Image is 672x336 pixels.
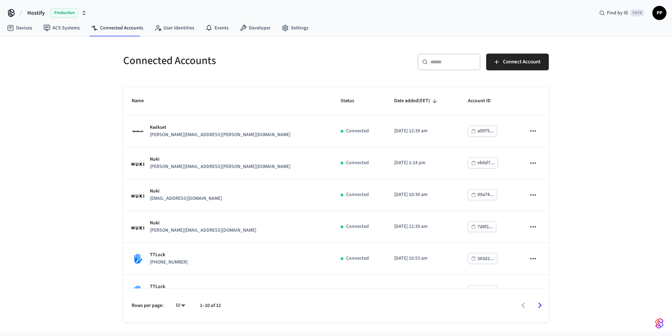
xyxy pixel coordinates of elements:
[630,9,644,16] span: Ctrl K
[150,227,256,234] p: [PERSON_NAME][EMAIL_ADDRESS][DOMAIN_NAME]
[150,131,290,139] p: [PERSON_NAME][EMAIL_ADDRESS][PERSON_NAME][DOMAIN_NAME]
[346,159,369,167] p: Connected
[468,96,500,106] span: Account ID
[477,223,493,231] div: 7d8f1...
[123,54,332,68] h5: Connected Accounts
[234,22,276,34] a: Developer
[132,125,144,138] img: Kwikset Logo, Square
[346,191,369,198] p: Connected
[346,223,369,230] p: Connected
[85,22,149,34] a: Connected Accounts
[655,318,664,329] img: SeamLogoGradient.69752ec5.svg
[477,190,494,199] div: 89a74...
[132,224,144,230] img: Nuki Logo, Square
[477,159,495,167] div: eb6d7...
[468,285,497,296] button: 68fbd...
[150,124,290,131] p: Kwikset
[394,127,451,135] p: [DATE] 12:39 am
[346,255,369,262] p: Connected
[394,159,451,167] p: [DATE] 1:14 pm
[276,22,314,34] a: Settings
[27,9,45,17] span: Hostify
[468,221,496,232] button: 7d8f1...
[394,287,451,294] p: [DATE] 9:28 am
[200,22,234,34] a: Events
[607,9,628,16] span: Find by ID
[477,127,494,135] div: a0975...
[132,160,144,166] img: Nuki Logo, Square
[503,57,540,66] span: Connect Account
[150,219,256,227] p: Nuki
[38,22,85,34] a: ACS Systems
[150,259,188,266] p: [PHONE_NUMBER]
[532,297,548,314] button: Go to next page
[394,223,451,230] p: [DATE] 12:39 am
[132,302,163,309] p: Rows per page:
[346,127,369,135] p: Connected
[150,163,290,170] p: [PERSON_NAME][EMAIL_ADDRESS][PERSON_NAME][DOMAIN_NAME]
[172,300,189,310] div: 10
[468,189,497,200] button: 89a74...
[150,156,290,163] p: Nuki
[346,287,369,294] p: Connected
[132,192,144,198] img: Nuki Logo, Square
[394,191,451,198] p: [DATE] 10:38 am
[132,96,153,106] span: Name
[653,7,666,19] span: PP
[132,284,144,297] img: TTLock Logo, Square
[486,54,549,70] button: Connect Account
[150,188,222,195] p: Nuki
[594,7,650,19] div: Find by IDCtrl K
[132,252,144,265] img: TTLock Logo, Square
[468,126,497,136] button: a0975...
[477,286,493,295] div: 68fbd...
[149,22,200,34] a: User Identities
[50,8,78,17] span: Production
[341,96,363,106] span: Status
[394,96,439,106] span: Date added(EET)
[1,22,38,34] a: Devices
[150,195,222,202] p: [EMAIL_ADDRESS][DOMAIN_NAME]
[652,6,666,20] button: PP
[468,253,497,264] button: 383d1...
[468,157,498,168] button: eb6d7...
[150,251,188,259] p: TTLock
[477,254,494,263] div: 383d1...
[200,302,221,309] p: 1–10 of 12
[150,283,222,290] p: TTLock
[394,255,451,262] p: [DATE] 10:53 am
